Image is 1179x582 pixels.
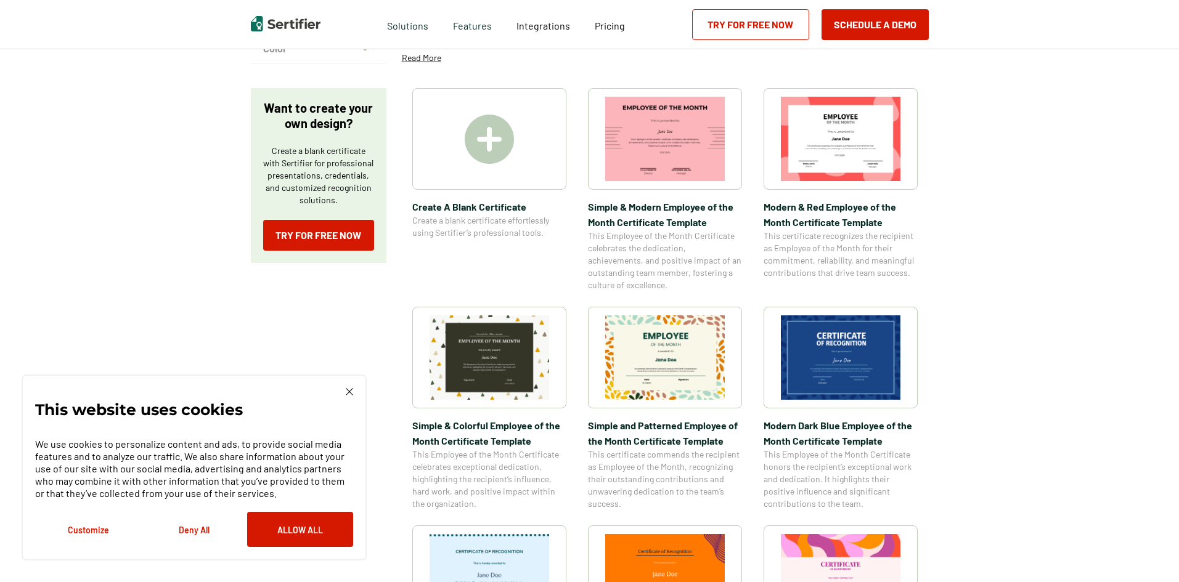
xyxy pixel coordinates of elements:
span: Create a blank certificate effortlessly using Sertifier’s professional tools. [412,214,566,239]
a: Integrations [516,17,570,32]
img: Sertifier | Digital Credentialing Platform [251,16,320,31]
span: This certificate recognizes the recipient as Employee of the Month for their commitment, reliabil... [764,230,918,279]
a: Try for Free Now [263,220,374,251]
img: Cookie Popup Close [346,388,353,395]
img: Modern Dark Blue Employee of the Month Certificate Template [781,315,900,400]
span: Modern Dark Blue Employee of the Month Certificate Template [764,418,918,448]
button: Deny All [141,512,247,547]
iframe: Chat Widget [1117,523,1179,582]
button: Allow All [247,512,353,547]
a: Simple and Patterned Employee of the Month Certificate TemplateSimple and Patterned Employee of t... [588,307,742,510]
a: Modern Dark Blue Employee of the Month Certificate TemplateModern Dark Blue Employee of the Month... [764,307,918,510]
span: This Employee of the Month Certificate celebrates exceptional dedication, highlighting the recipi... [412,448,566,510]
span: Features [453,17,492,32]
span: Create A Blank Certificate [412,199,566,214]
a: Simple & Colorful Employee of the Month Certificate TemplateSimple & Colorful Employee of the Mon... [412,307,566,510]
span: Simple & Colorful Employee of the Month Certificate Template [412,418,566,448]
a: Try for Free Now [692,9,809,40]
button: Customize [35,512,141,547]
p: Want to create your own design? [263,100,374,131]
span: This Employee of the Month Certificate celebrates the dedication, achievements, and positive impa... [588,230,742,291]
a: Simple & Modern Employee of the Month Certificate TemplateSimple & Modern Employee of the Month C... [588,88,742,291]
span: This Employee of the Month Certificate honors the recipient’s exceptional work and dedication. It... [764,448,918,510]
img: Modern & Red Employee of the Month Certificate Template [781,97,900,181]
button: Schedule a Demo [822,9,929,40]
span: Pricing [595,20,625,31]
a: Modern & Red Employee of the Month Certificate TemplateModern & Red Employee of the Month Certifi... [764,88,918,291]
span: This certificate commends the recipient as Employee of the Month, recognizing their outstanding c... [588,448,742,510]
img: Simple & Colorful Employee of the Month Certificate Template [430,315,549,400]
p: This website uses cookies [35,403,243,416]
p: Create a blank certificate with Sertifier for professional presentations, credentials, and custom... [263,145,374,206]
p: Read More [402,52,441,64]
img: Simple & Modern Employee of the Month Certificate Template [605,97,725,181]
span: Solutions [387,17,428,32]
img: Create A Blank Certificate [465,115,514,164]
span: Modern & Red Employee of the Month Certificate Template [764,199,918,230]
p: We use cookies to personalize content and ads, to provide social media features and to analyze ou... [35,438,353,499]
img: Simple and Patterned Employee of the Month Certificate Template [605,315,725,400]
span: Simple and Patterned Employee of the Month Certificate Template [588,418,742,448]
a: Pricing [595,17,625,32]
span: Integrations [516,20,570,31]
span: Simple & Modern Employee of the Month Certificate Template [588,199,742,230]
